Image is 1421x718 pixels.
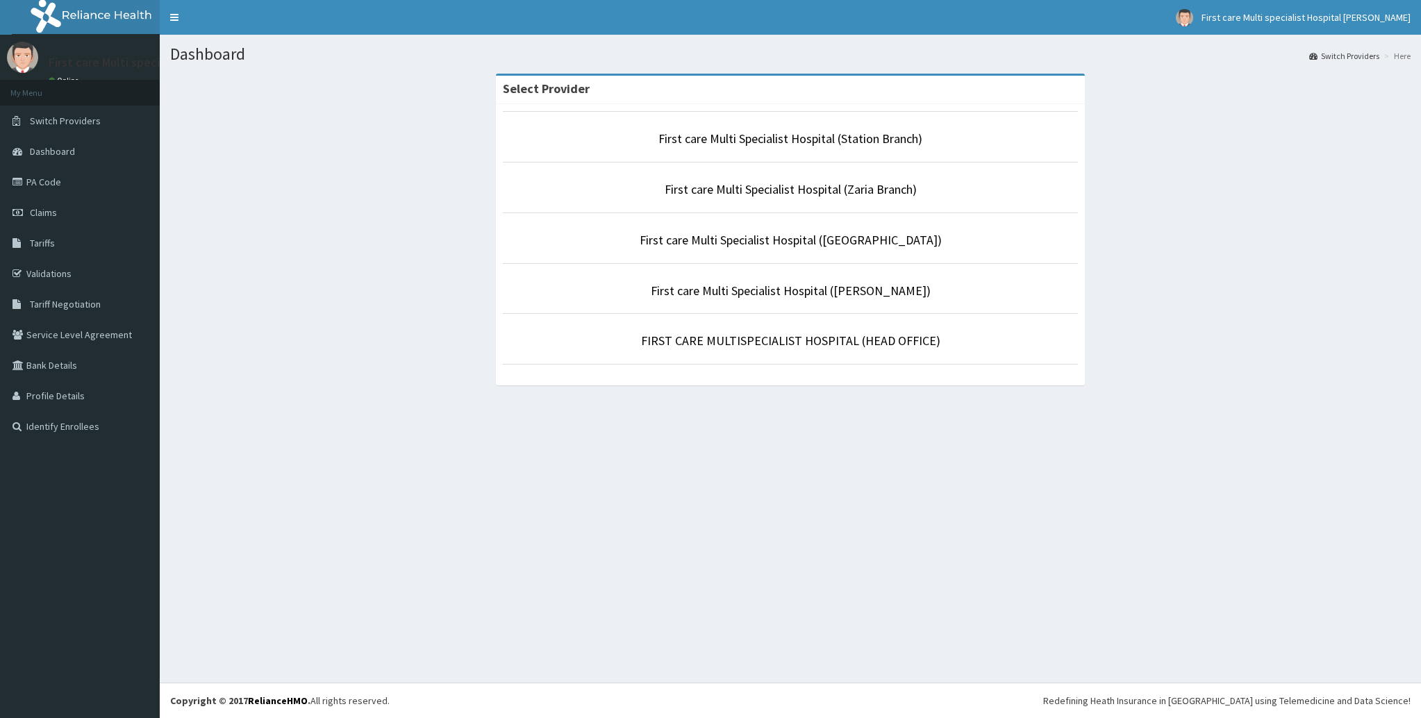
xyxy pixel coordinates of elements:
[1381,50,1411,62] li: Here
[1202,11,1411,24] span: First care Multi specialist Hospital [PERSON_NAME]
[170,45,1411,63] h1: Dashboard
[1309,50,1379,62] a: Switch Providers
[665,181,917,197] a: First care Multi Specialist Hospital (Zaria Branch)
[30,237,55,249] span: Tariffs
[30,206,57,219] span: Claims
[49,76,82,85] a: Online
[30,298,101,310] span: Tariff Negotiation
[170,694,310,707] strong: Copyright © 2017 .
[160,683,1421,718] footer: All rights reserved.
[503,81,590,97] strong: Select Provider
[658,131,922,147] a: First care Multi Specialist Hospital (Station Branch)
[1043,694,1411,708] div: Redefining Heath Insurance in [GEOGRAPHIC_DATA] using Telemedicine and Data Science!
[641,333,940,349] a: FIRST CARE MULTISPECIALIST HOSPITAL (HEAD OFFICE)
[248,694,308,707] a: RelianceHMO
[1176,9,1193,26] img: User Image
[30,115,101,127] span: Switch Providers
[651,283,931,299] a: First care Multi Specialist Hospital ([PERSON_NAME])
[49,56,326,69] p: First care Multi specialist Hospital [PERSON_NAME]
[640,232,942,248] a: First care Multi Specialist Hospital ([GEOGRAPHIC_DATA])
[30,145,75,158] span: Dashboard
[7,42,38,73] img: User Image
